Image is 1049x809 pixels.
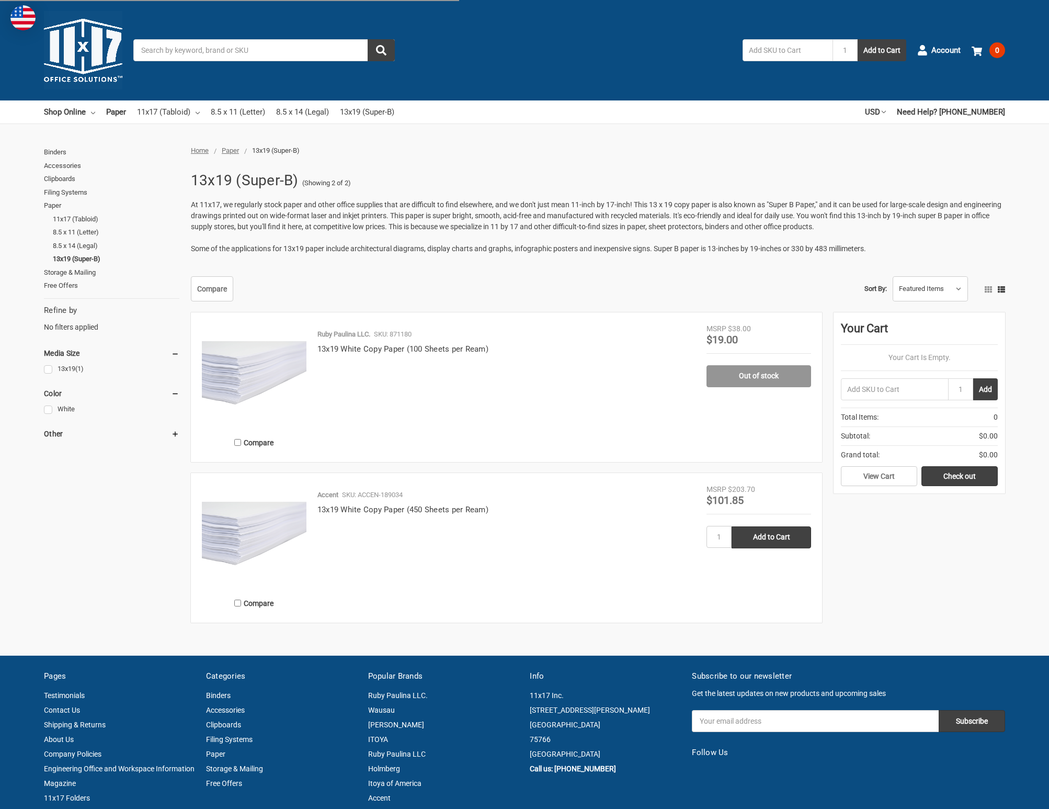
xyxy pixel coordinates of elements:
input: Add to Cart [732,526,811,548]
p: Ruby Paulina LLC. [317,329,370,340]
h5: Color [44,387,179,400]
h5: Popular Brands [368,670,519,682]
input: Compare [234,439,241,446]
p: Get the latest updates on new products and upcoming sales [692,688,1005,699]
a: 13x19 White Copy Paper (450 Sheets per Ream) [317,505,488,514]
div: MSRP [706,323,726,334]
a: Testimonials [44,691,85,700]
a: Accessories [206,706,245,714]
input: Add SKU to Cart [743,39,833,61]
div: No filters applied [44,305,179,333]
a: White [44,402,179,417]
p: SKU: 871180 [374,329,412,340]
input: Compare [234,600,241,606]
a: Paper [206,750,225,758]
address: 11x17 Inc. [STREET_ADDRESS][PERSON_NAME] [GEOGRAPHIC_DATA] 75766 [GEOGRAPHIC_DATA] [530,688,681,761]
a: 13x19 (Super-B) [340,100,394,123]
a: Binders [206,691,231,700]
div: MSRP [706,484,726,495]
img: 13x19 White Copy Paper (100 Sheets per Ream) [202,323,306,428]
a: Accessories [44,159,179,173]
a: Storage & Mailing [44,266,179,279]
span: $101.85 [706,494,744,507]
a: Free Offers [44,279,179,293]
a: Ruby Paulina LLC. [368,691,428,700]
a: 11x17 Folders [44,794,90,802]
a: Accent [368,794,391,802]
a: Filing Systems [206,735,253,744]
span: 0 [994,412,998,423]
span: At 11x17, we regularly stock paper and other office supplies that are difficult to find elsewhere... [191,200,1001,231]
a: 11x17 (Tabloid) [53,212,179,226]
span: (Showing 2 of 2) [302,178,351,188]
a: Wausau [368,706,395,714]
a: 0 [972,37,1005,64]
a: Check out [921,466,998,486]
a: Out of stock [706,365,811,387]
a: Shop Online [44,100,95,123]
input: Search by keyword, brand or SKU [133,39,395,61]
a: Paper [44,199,179,212]
a: Shipping & Returns [44,721,106,729]
span: Some of the applications for 13x19 paper include architectural diagrams, display charts and graph... [191,244,866,253]
img: duty and tax information for United States [10,5,36,30]
h5: Pages [44,670,195,682]
span: Subtotal: [841,431,870,442]
a: Home [191,147,209,154]
a: Itoya of America [368,779,421,788]
label: Compare [202,434,306,451]
a: Filing Systems [44,186,179,199]
h5: Follow Us [692,747,1005,759]
h5: Subscribe to our newsletter [692,670,1005,682]
img: 13x19 White Copy Paper (450 Sheets per Ream) [202,484,306,589]
a: Ruby Paulina LLC [368,750,426,758]
h1: 13x19 (Super-B) [191,167,299,194]
span: Grand total: [841,450,880,460]
span: Paper [222,147,239,154]
a: 8.5 x 14 (Legal) [53,239,179,253]
input: Subscribe [939,710,1005,732]
a: 13x19 (Super-B) [53,252,179,266]
h5: Media Size [44,347,179,359]
button: Add to Cart [858,39,906,61]
a: Contact Us [44,706,80,714]
span: Total Items: [841,412,879,423]
a: Paper [106,100,126,123]
a: Company Policies [44,750,101,758]
span: 0 [989,42,1005,58]
a: 11x17 (Tabloid) [137,100,200,123]
a: Compare [191,276,233,301]
p: Accent [317,490,338,500]
a: USD [865,100,886,123]
a: Clipboards [206,721,241,729]
a: Call us: [PHONE_NUMBER] [530,765,616,773]
span: $0.00 [979,431,998,442]
h5: Other [44,428,179,440]
a: Need Help? [PHONE_NUMBER] [897,100,1005,123]
input: Your email address [692,710,939,732]
span: $19.00 [706,333,738,346]
div: Your Cart [841,320,998,345]
label: Sort By: [864,281,887,297]
span: $38.00 [728,324,751,333]
a: ITOYA [368,735,388,744]
a: View Cart [841,466,917,486]
a: [PERSON_NAME] [368,721,424,729]
span: $0.00 [979,450,998,460]
a: Holmberg [368,765,400,773]
span: Account [931,44,961,57]
span: (1) [75,365,84,373]
a: 8.5 x 11 (Letter) [211,100,265,123]
a: Storage & Mailing [206,765,263,773]
a: Engineering Office and Workspace Information Magazine [44,765,195,788]
a: Clipboards [44,172,179,186]
a: Binders [44,145,179,159]
img: 11x17.com [44,11,122,89]
a: 13x19 White Copy Paper (100 Sheets per Ream) [317,344,488,354]
h5: Categories [206,670,357,682]
span: $203.70 [728,485,755,493]
a: About Us [44,735,74,744]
